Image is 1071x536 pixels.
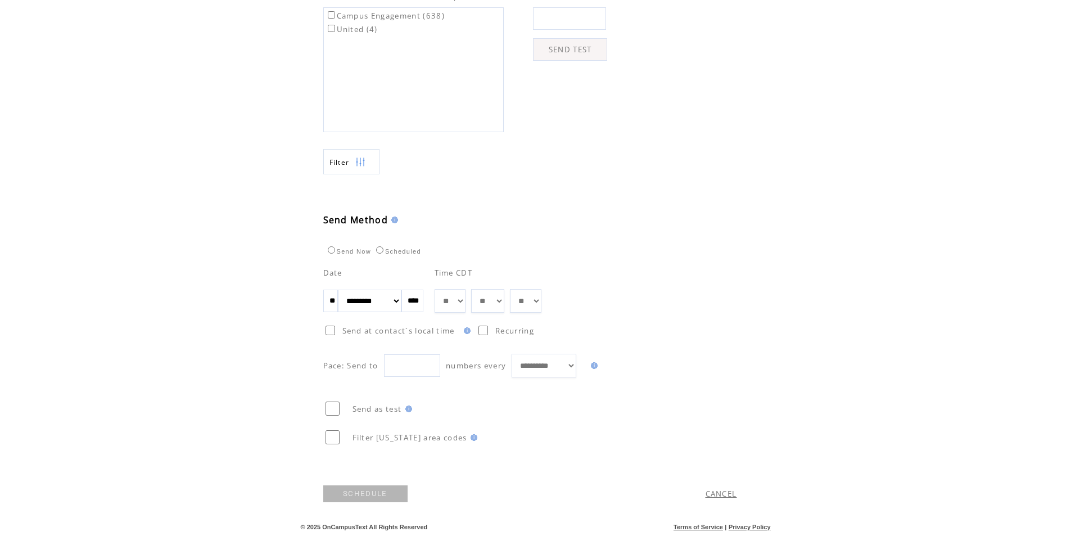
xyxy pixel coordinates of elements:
a: Privacy Policy [729,524,771,530]
img: help.gif [467,434,477,441]
img: help.gif [460,327,471,334]
span: Time CDT [435,268,473,278]
label: Scheduled [373,248,421,255]
span: Send at contact`s local time [342,326,455,336]
a: SEND TEST [533,38,607,61]
span: Filter [US_STATE] area codes [353,433,467,443]
label: Send Now [325,248,371,255]
input: Send Now [328,246,335,254]
span: Send as test [353,404,402,414]
span: Show filters [329,157,350,167]
a: SCHEDULE [323,485,408,502]
span: Send Method [323,214,388,226]
input: Campus Engagement (638) [328,11,335,19]
span: | [725,524,726,530]
span: Date [323,268,342,278]
span: numbers every [446,361,506,371]
a: Filter [323,149,379,174]
img: help.gif [402,406,412,412]
img: help.gif [388,217,398,223]
img: help.gif [588,362,598,369]
span: Recurring [495,326,534,336]
span: Pace: Send to [323,361,378,371]
span: © 2025 OnCampusText All Rights Reserved [301,524,428,530]
label: Campus Engagement (638) [326,11,445,21]
a: Terms of Service [674,524,723,530]
input: Scheduled [376,246,383,254]
input: United (4) [328,25,335,32]
label: United (4) [326,24,378,34]
img: filters.png [355,150,365,175]
a: CANCEL [706,489,737,499]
